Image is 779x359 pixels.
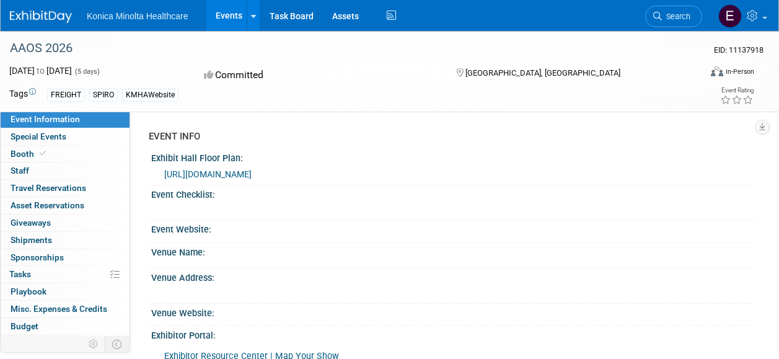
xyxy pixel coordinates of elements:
[11,235,52,245] span: Shipments
[11,321,38,331] span: Budget
[11,131,66,141] span: Special Events
[1,197,130,214] a: Asset Reservations
[6,37,690,60] div: AAOS 2026
[83,336,105,352] td: Personalize Event Tab Strip
[151,243,754,259] div: Venue Name:
[1,232,130,249] a: Shipments
[1,301,130,317] a: Misc. Expenses & Credits
[9,66,72,76] span: [DATE] [DATE]
[718,4,742,28] img: Elisa Dahle
[1,283,130,300] a: Playbook
[164,169,252,179] a: [URL][DOMAIN_NAME]
[662,12,690,21] span: Search
[11,304,107,314] span: Misc. Expenses & Credits
[645,6,702,27] a: Search
[47,89,85,102] div: FREIGHT
[1,180,130,197] a: Travel Reservations
[35,66,46,76] span: to
[714,45,764,55] span: Event ID: 11137918
[74,68,100,76] span: (5 days)
[725,67,754,76] div: In-Person
[11,114,80,124] span: Event Information
[151,149,754,164] div: Exhibit Hall Floor Plan:
[465,68,620,78] span: [GEOGRAPHIC_DATA], [GEOGRAPHIC_DATA]
[646,64,754,83] div: Event Format
[11,149,48,159] span: Booth
[151,268,754,284] div: Venue Address:
[1,162,130,179] a: Staff
[151,220,754,236] div: Event Website:
[711,66,723,76] img: Format-Inperson.png
[1,128,130,145] a: Special Events
[10,11,72,23] img: ExhibitDay
[11,286,46,296] span: Playbook
[40,150,46,157] i: Booth reservation complete
[151,326,754,342] div: Exhibitor Portal:
[1,146,130,162] a: Booth
[11,166,29,175] span: Staff
[11,218,51,228] span: Giveaways
[200,64,436,86] div: Committed
[11,200,84,210] span: Asset Reservations
[151,304,754,319] div: Venue Website:
[1,318,130,335] a: Budget
[122,89,178,102] div: KMHAWebsite
[105,336,130,352] td: Toggle Event Tabs
[1,249,130,266] a: Sponsorships
[9,269,31,279] span: Tasks
[151,185,754,201] div: Event Checklist:
[149,130,745,143] div: EVENT INFO
[11,252,64,262] span: Sponsorships
[9,87,36,102] td: Tags
[1,215,130,231] a: Giveaways
[720,87,754,94] div: Event Rating
[89,89,118,102] div: SPIRO
[1,266,130,283] a: Tasks
[87,11,188,21] span: Konica Minolta Healthcare
[1,111,130,128] a: Event Information
[11,183,86,193] span: Travel Reservations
